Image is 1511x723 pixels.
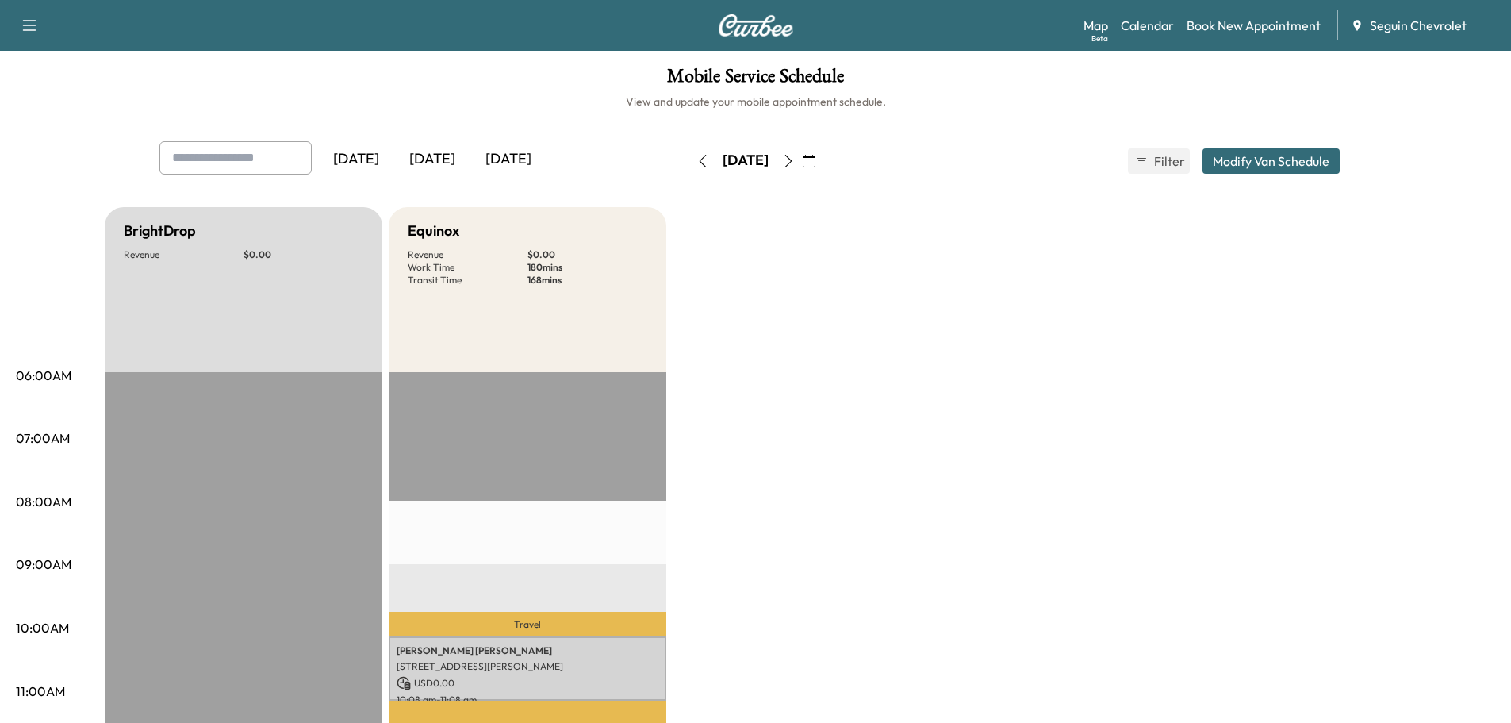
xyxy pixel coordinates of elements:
[124,220,196,242] h5: BrightDrop
[527,261,647,274] p: 180 mins
[1154,152,1183,171] span: Filter
[718,14,794,37] img: Curbee Logo
[1370,16,1467,35] span: Seguin Chevrolet
[1128,148,1190,174] button: Filter
[1083,16,1108,35] a: MapBeta
[1202,148,1340,174] button: Modify Van Schedule
[1091,33,1108,44] div: Beta
[16,682,65,701] p: 11:00AM
[527,248,647,261] p: $ 0.00
[16,67,1495,94] h1: Mobile Service Schedule
[408,261,527,274] p: Work Time
[397,644,658,657] p: [PERSON_NAME] [PERSON_NAME]
[397,660,658,673] p: [STREET_ADDRESS][PERSON_NAME]
[408,220,459,242] h5: Equinox
[527,274,647,287] p: 168 mins
[1121,16,1174,35] a: Calendar
[394,141,470,178] div: [DATE]
[408,248,527,261] p: Revenue
[244,248,363,261] p: $ 0.00
[389,612,666,636] p: Travel
[16,94,1495,110] h6: View and update your mobile appointment schedule.
[16,492,71,511] p: 08:00AM
[16,618,69,637] p: 10:00AM
[723,151,769,171] div: [DATE]
[408,274,527,287] p: Transit Time
[16,366,71,385] p: 06:00AM
[16,429,70,448] p: 07:00AM
[16,555,71,574] p: 09:00AM
[318,141,394,178] div: [DATE]
[397,694,658,706] p: 10:08 am - 11:08 am
[470,141,546,178] div: [DATE]
[124,248,244,261] p: Revenue
[1187,16,1321,35] a: Book New Appointment
[397,676,658,690] p: USD 0.00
